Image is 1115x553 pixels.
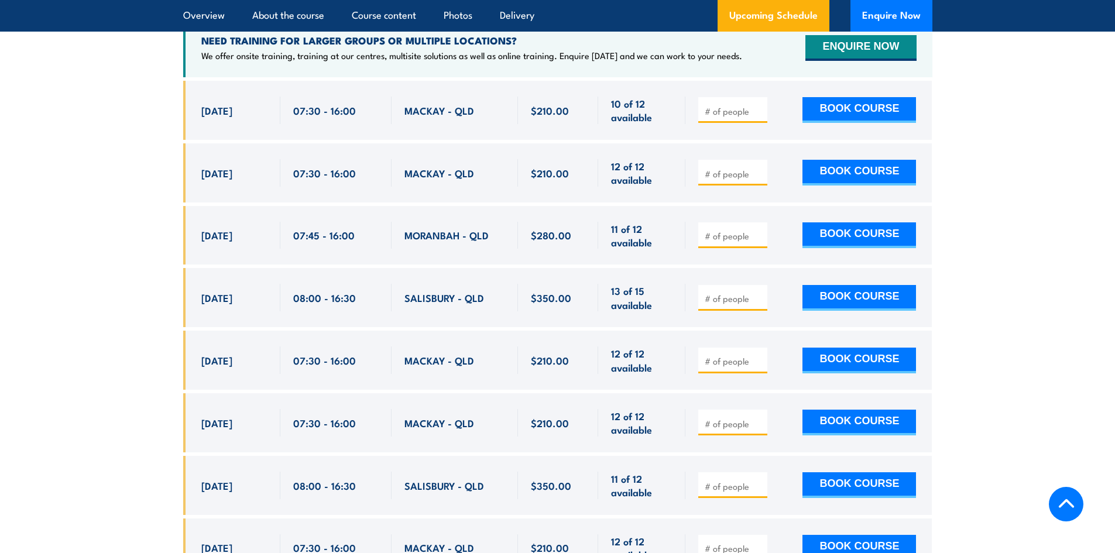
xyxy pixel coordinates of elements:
span: SALISBURY - QLD [404,291,484,304]
button: BOOK COURSE [802,97,916,123]
span: 07:30 - 16:00 [293,353,356,367]
p: We offer onsite training, training at our centres, multisite solutions as well as online training... [201,50,742,61]
input: # of people [705,480,763,492]
input: # of people [705,355,763,367]
span: 07:45 - 16:00 [293,228,355,242]
span: MACKAY - QLD [404,353,474,367]
span: 08:00 - 16:30 [293,291,356,304]
button: BOOK COURSE [802,472,916,498]
span: [DATE] [201,104,232,117]
input: # of people [705,105,763,117]
span: SALISBURY - QLD [404,479,484,492]
span: 13 of 15 available [611,284,673,311]
span: MACKAY - QLD [404,104,474,117]
button: BOOK COURSE [802,160,916,186]
span: [DATE] [201,291,232,304]
span: $210.00 [531,353,569,367]
input: # of people [705,293,763,304]
span: [DATE] [201,228,232,242]
span: MACKAY - QLD [404,166,474,180]
span: 08:00 - 16:30 [293,479,356,492]
button: BOOK COURSE [802,348,916,373]
span: 07:30 - 16:00 [293,416,356,430]
input: # of people [705,230,763,242]
button: ENQUIRE NOW [805,35,916,61]
span: 07:30 - 16:00 [293,104,356,117]
span: 11 of 12 available [611,472,673,499]
input: # of people [705,168,763,180]
button: BOOK COURSE [802,410,916,435]
span: [DATE] [201,479,232,492]
span: $350.00 [531,291,571,304]
span: $210.00 [531,104,569,117]
span: $210.00 [531,166,569,180]
span: MACKAY - QLD [404,416,474,430]
span: $210.00 [531,416,569,430]
span: 12 of 12 available [611,159,673,187]
span: MORANBAH - QLD [404,228,489,242]
span: $350.00 [531,479,571,492]
span: 07:30 - 16:00 [293,166,356,180]
span: 10 of 12 available [611,97,673,124]
button: BOOK COURSE [802,285,916,311]
span: [DATE] [201,416,232,430]
span: 11 of 12 available [611,222,673,249]
span: [DATE] [201,166,232,180]
span: $280.00 [531,228,571,242]
button: BOOK COURSE [802,222,916,248]
span: 12 of 12 available [611,346,673,374]
h4: NEED TRAINING FOR LARGER GROUPS OR MULTIPLE LOCATIONS? [201,34,742,47]
input: # of people [705,418,763,430]
span: [DATE] [201,353,232,367]
span: 12 of 12 available [611,409,673,437]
